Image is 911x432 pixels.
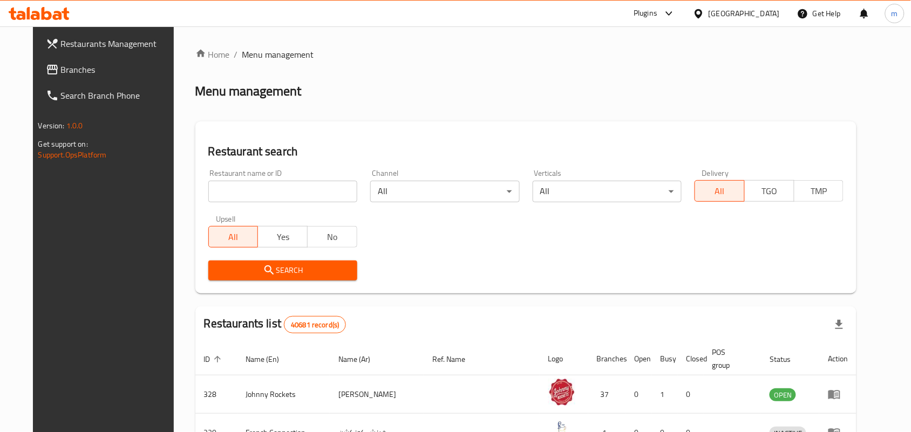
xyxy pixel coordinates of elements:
[213,229,254,245] span: All
[712,346,749,372] span: POS group
[61,63,176,76] span: Branches
[819,342,856,375] th: Action
[217,264,349,277] span: Search
[262,229,303,245] span: Yes
[38,119,65,133] span: Version:
[38,137,88,151] span: Get support on:
[678,342,704,375] th: Closed
[216,215,236,223] label: Upsell
[370,181,519,202] div: All
[195,83,302,100] h2: Menu management
[548,379,575,406] img: Johnny Rockets
[246,353,294,366] span: Name (En)
[330,375,424,414] td: [PERSON_NAME]
[204,316,346,333] h2: Restaurants list
[284,320,345,330] span: 40681 record(s)
[892,8,898,19] span: m
[709,8,780,19] div: [GEOGRAPHIC_DATA]
[695,180,745,202] button: All
[652,375,678,414] td: 1
[828,388,848,401] div: Menu
[312,229,353,245] span: No
[770,389,796,401] span: OPEN
[208,181,357,202] input: Search for restaurant name or ID..
[634,7,657,20] div: Plugins
[37,83,185,108] a: Search Branch Phone
[588,342,626,375] th: Branches
[195,48,857,61] nav: breadcrumb
[749,183,790,199] span: TGO
[338,353,384,366] span: Name (Ar)
[208,143,844,160] h2: Restaurant search
[533,181,682,202] div: All
[195,48,230,61] a: Home
[540,342,588,375] th: Logo
[195,375,237,414] td: 328
[257,226,308,248] button: Yes
[242,48,314,61] span: Menu management
[234,48,238,61] li: /
[699,183,740,199] span: All
[66,119,83,133] span: 1.0.0
[37,31,185,57] a: Restaurants Management
[588,375,626,414] td: 37
[626,342,652,375] th: Open
[652,342,678,375] th: Busy
[61,89,176,102] span: Search Branch Phone
[284,316,346,333] div: Total records count
[794,180,844,202] button: TMP
[744,180,794,202] button: TGO
[799,183,840,199] span: TMP
[204,353,225,366] span: ID
[678,375,704,414] td: 0
[208,260,357,280] button: Search
[37,57,185,83] a: Branches
[208,226,259,248] button: All
[61,37,176,50] span: Restaurants Management
[237,375,330,414] td: Johnny Rockets
[702,169,729,177] label: Delivery
[626,375,652,414] td: 0
[38,148,107,162] a: Support.OpsPlatform
[826,312,852,338] div: Export file
[432,353,479,366] span: Ref. Name
[770,353,805,366] span: Status
[307,226,357,248] button: No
